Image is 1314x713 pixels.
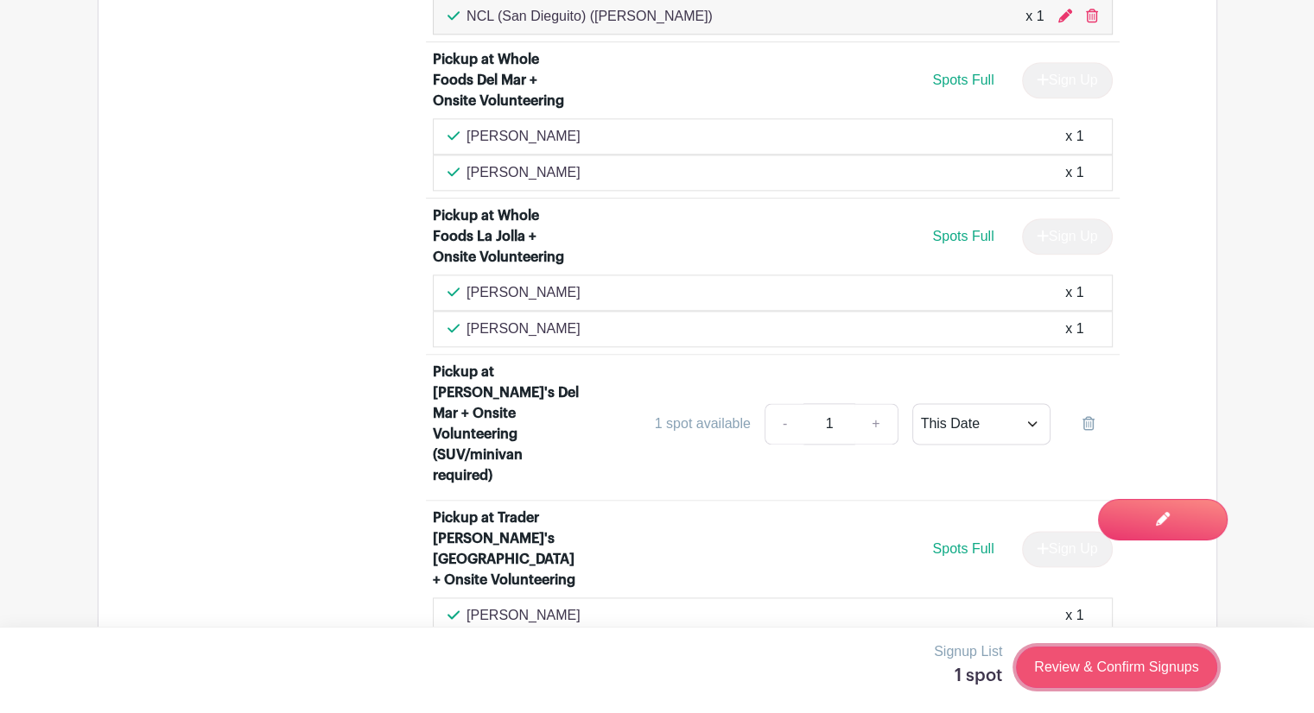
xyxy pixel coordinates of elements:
div: x 1 [1065,126,1083,147]
p: [PERSON_NAME] [467,162,581,183]
span: Spots Full [932,229,993,243]
h5: 1 spot [934,666,1002,686]
div: Pickup at [PERSON_NAME]'s Del Mar + Onsite Volunteering (SUV/minivan required) [433,362,582,486]
div: 1 spot available [655,413,751,434]
div: Pickup at Trader [PERSON_NAME]'s [GEOGRAPHIC_DATA] + Onsite Volunteering [433,508,582,590]
p: [PERSON_NAME] [467,605,581,626]
p: NCL (San Dieguito) ([PERSON_NAME]) [467,6,713,27]
a: Review & Confirm Signups [1016,647,1216,688]
div: Pickup at Whole Foods Del Mar + Onsite Volunteering [433,49,582,111]
p: [PERSON_NAME] [467,282,581,303]
div: x 1 [1065,605,1083,626]
div: x 1 [1065,319,1083,339]
div: x 1 [1065,162,1083,183]
div: Pickup at Whole Foods La Jolla + Onsite Volunteering [433,205,582,268]
span: Spots Full [932,73,993,87]
p: Signup List [934,641,1002,662]
a: - [765,403,804,445]
a: + [854,403,898,445]
span: Spots Full [932,541,993,556]
div: x 1 [1065,282,1083,303]
p: [PERSON_NAME] [467,126,581,147]
p: [PERSON_NAME] [467,319,581,339]
div: x 1 [1025,6,1044,27]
